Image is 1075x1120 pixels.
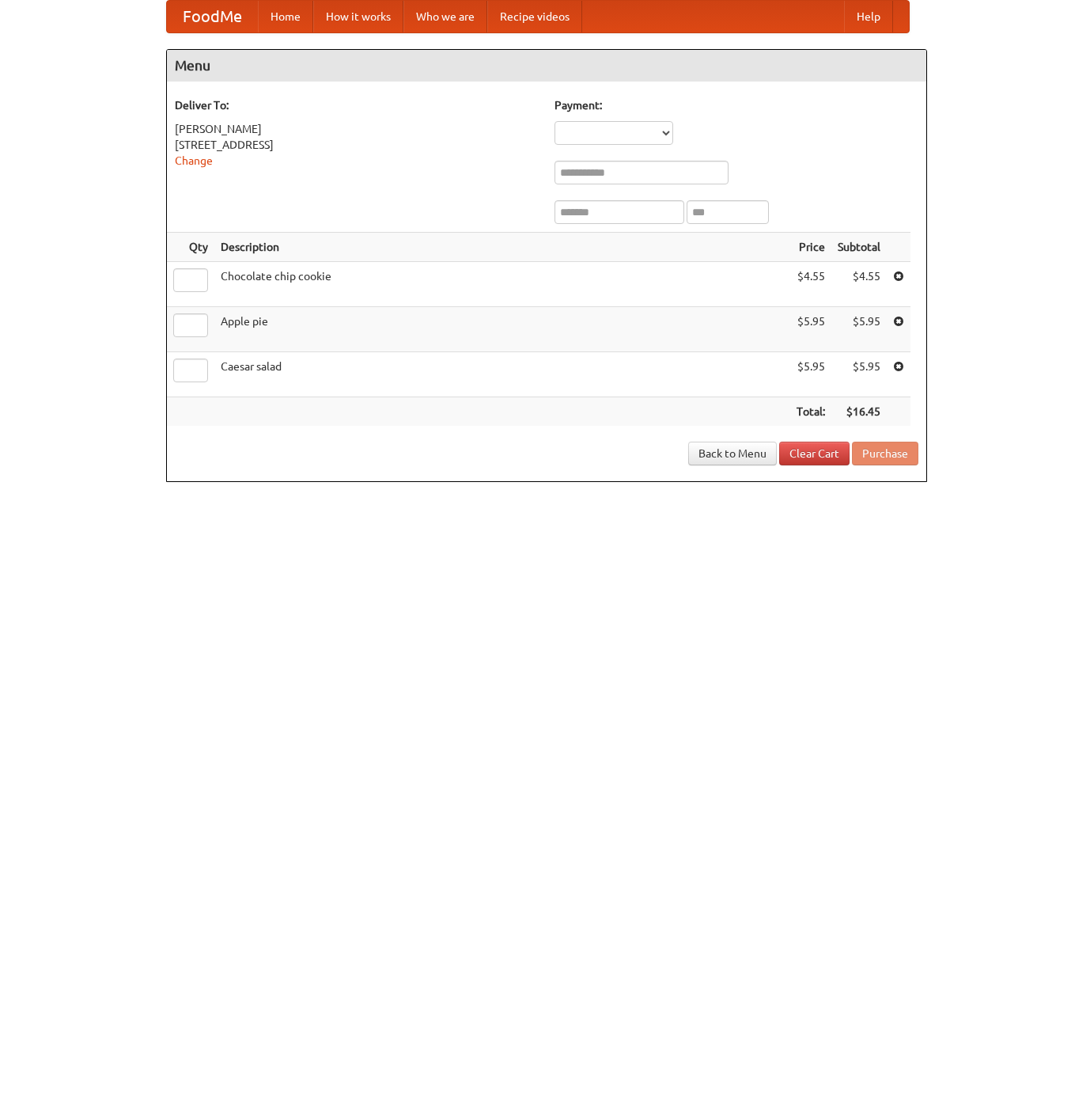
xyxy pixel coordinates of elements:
[790,262,831,307] td: $4.55
[790,397,831,427] th: Total:
[790,233,831,262] th: Price
[831,352,887,397] td: $5.95
[214,262,790,307] td: Chocolate chip cookie
[313,1,403,32] a: How it works
[779,442,850,465] a: Clear Cart
[555,97,918,113] h5: Payment:
[852,442,918,465] button: Purchase
[214,307,790,352] td: Apple pie
[175,137,539,153] div: [STREET_ADDRESS]
[831,307,887,352] td: $5.95
[175,154,213,167] a: Change
[175,121,539,137] div: [PERSON_NAME]
[167,50,926,82] h4: Menu
[487,1,582,32] a: Recipe videos
[831,233,887,262] th: Subtotal
[214,233,790,262] th: Description
[688,442,777,465] a: Back to Menu
[214,352,790,397] td: Caesar salad
[790,307,831,352] td: $5.95
[175,97,539,113] h5: Deliver To:
[790,352,831,397] td: $5.95
[844,1,893,32] a: Help
[403,1,487,32] a: Who we are
[258,1,313,32] a: Home
[167,233,214,262] th: Qty
[831,262,887,307] td: $4.55
[831,397,887,427] th: $16.45
[167,1,258,32] a: FoodMe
